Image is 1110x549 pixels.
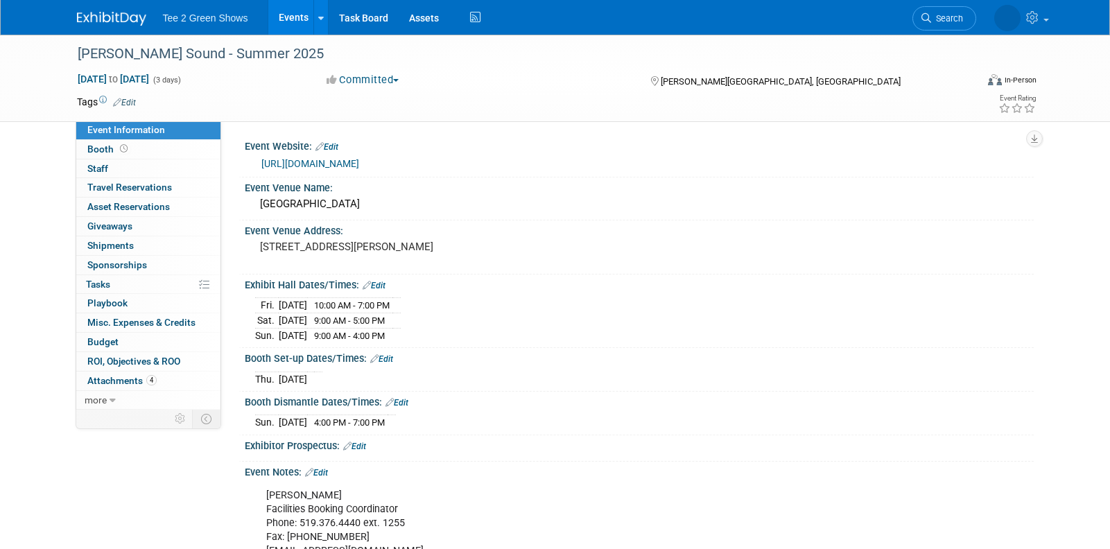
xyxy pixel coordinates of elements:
span: Booth not reserved yet [117,143,130,154]
span: Tee 2 Green Shows [163,12,248,24]
div: Event Venue Address: [245,220,1034,238]
div: Exhibitor Prospectus: [245,435,1034,453]
a: Tasks [76,275,220,294]
td: Sun. [255,328,279,342]
div: [GEOGRAPHIC_DATA] [255,193,1023,215]
div: Event Website: [245,136,1034,154]
img: ExhibitDay [77,12,146,26]
a: Edit [315,142,338,152]
span: 10:00 AM - 7:00 PM [314,300,390,311]
span: (3 days) [152,76,181,85]
span: [DATE] [DATE] [77,73,150,85]
td: [DATE] [279,313,307,329]
span: 4:00 PM - 7:00 PM [314,417,385,428]
a: Misc. Expenses & Credits [76,313,220,332]
td: Sun. [255,415,279,430]
a: Edit [113,98,136,107]
span: Sponsorships [87,259,147,270]
a: Travel Reservations [76,178,220,197]
div: In-Person [1004,75,1037,85]
a: Booth [76,140,220,159]
span: to [107,73,120,85]
span: 9:00 AM - 5:00 PM [314,315,385,326]
td: Fri. [255,298,279,313]
span: Giveaways [87,220,132,232]
span: Misc. Expenses & Credits [87,317,196,328]
button: Committed [322,73,404,87]
div: Event Rating [998,95,1036,102]
a: ROI, Objectives & ROO [76,352,220,371]
a: Shipments [76,236,220,255]
a: Event Information [76,121,220,139]
div: [PERSON_NAME] Sound - Summer 2025 [73,42,955,67]
a: Sponsorships [76,256,220,274]
div: Exhibit Hall Dates/Times: [245,274,1034,293]
td: Thu. [255,372,279,386]
a: Asset Reservations [76,198,220,216]
a: Search [912,6,976,31]
span: Booth [87,143,130,155]
span: Asset Reservations [87,201,170,212]
a: Giveaways [76,217,220,236]
span: Travel Reservations [87,182,172,193]
div: Event Format [894,72,1037,93]
span: 9:00 AM - 4:00 PM [314,331,385,341]
a: Staff [76,159,220,178]
td: Sat. [255,313,279,329]
td: Toggle Event Tabs [192,410,220,428]
span: Event Information [87,124,165,135]
td: Tags [77,95,136,109]
td: [DATE] [279,415,307,430]
a: Edit [343,442,366,451]
span: Budget [87,336,119,347]
span: Attachments [87,375,157,386]
td: Personalize Event Tab Strip [168,410,193,428]
a: more [76,391,220,410]
td: [DATE] [279,328,307,342]
a: Edit [305,468,328,478]
a: Playbook [76,294,220,313]
span: Search [931,13,963,24]
span: Playbook [87,297,128,308]
div: Event Venue Name: [245,177,1034,195]
span: ROI, Objectives & ROO [87,356,180,367]
span: 4 [146,375,157,385]
img: Format-Inperson.png [988,74,1002,85]
a: Edit [385,398,408,408]
span: [PERSON_NAME][GEOGRAPHIC_DATA], [GEOGRAPHIC_DATA] [661,76,901,87]
a: Attachments4 [76,372,220,390]
a: [URL][DOMAIN_NAME] [261,158,359,169]
span: Shipments [87,240,134,251]
span: Tasks [86,279,110,290]
img: Robert Fell [994,5,1021,31]
a: Edit [363,281,385,290]
div: Booth Set-up Dates/Times: [245,348,1034,366]
div: Event Notes: [245,462,1034,480]
pre: [STREET_ADDRESS][PERSON_NAME] [260,241,558,253]
td: [DATE] [279,298,307,313]
a: Edit [370,354,393,364]
a: Budget [76,333,220,351]
span: Staff [87,163,108,174]
div: Booth Dismantle Dates/Times: [245,392,1034,410]
td: [DATE] [279,372,307,386]
span: more [85,394,107,406]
